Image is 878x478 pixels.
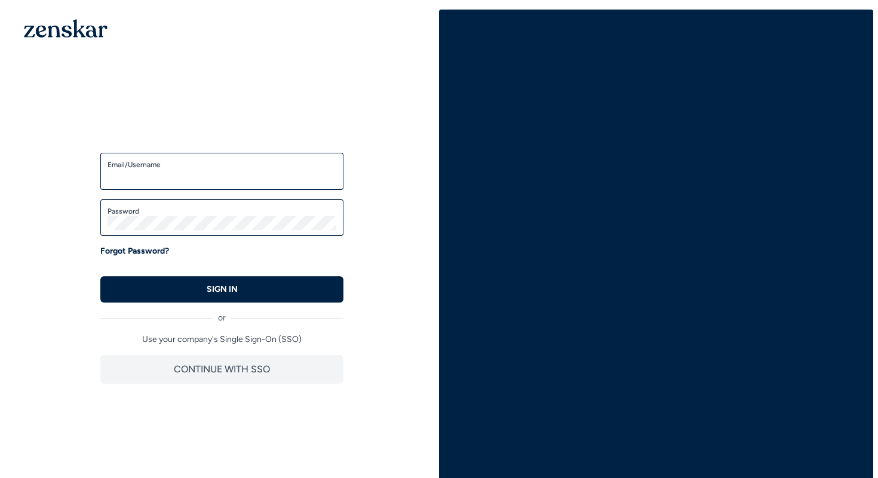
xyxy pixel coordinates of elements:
img: 1OGAJ2xQqyY4LXKgY66KYq0eOWRCkrZdAb3gUhuVAqdWPZE9SRJmCz+oDMSn4zDLXe31Ii730ItAGKgCKgCCgCikA4Av8PJUP... [24,19,108,38]
label: Email/Username [108,160,336,169]
button: CONTINUE WITH SSO [100,355,343,384]
a: Forgot Password? [100,245,169,257]
label: Password [108,206,336,216]
p: Use your company's Single Sign-On (SSO) [100,334,343,346]
div: or [100,303,343,324]
button: SIGN IN [100,276,343,303]
p: SIGN IN [207,283,238,295]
